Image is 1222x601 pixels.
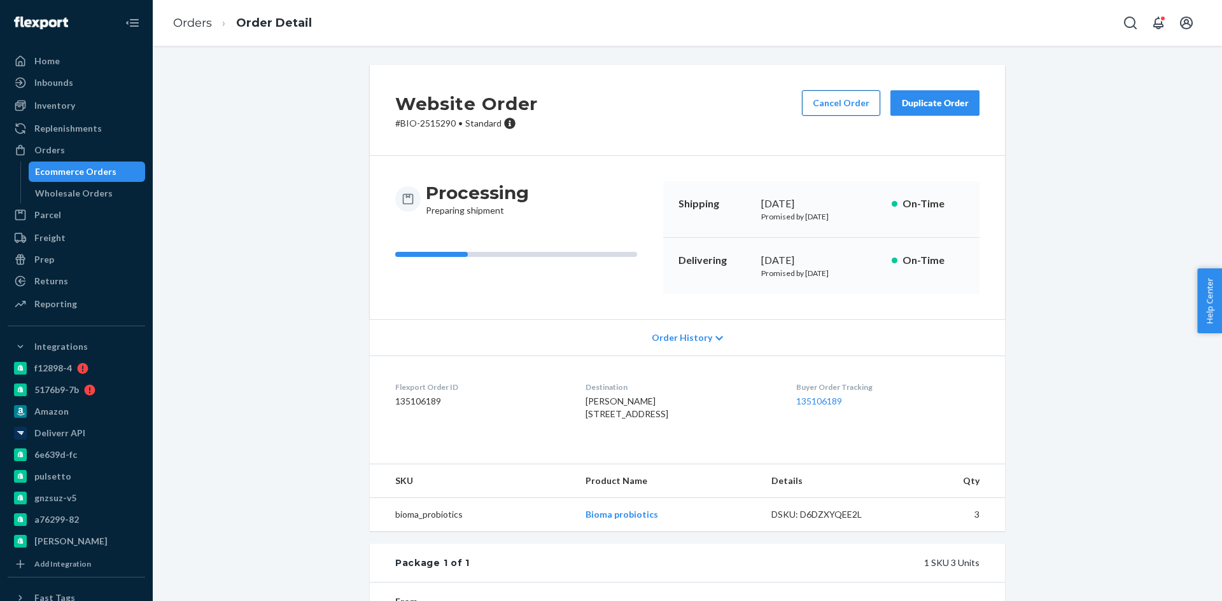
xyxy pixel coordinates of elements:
a: Inventory [8,95,145,116]
dd: 135106189 [395,395,565,408]
div: Wholesale Orders [35,187,113,200]
a: 135106189 [796,396,842,406]
div: Add Integration [34,558,91,569]
a: a76299-82 [8,509,145,530]
div: Inventory [34,99,75,112]
dt: Destination [586,382,775,392]
div: Replenishments [34,122,102,135]
div: Deliverr API [34,427,85,439]
th: Product Name [575,464,761,498]
div: [PERSON_NAME] [34,535,108,548]
div: Home [34,55,60,67]
a: pulsetto [8,466,145,487]
a: 6e639d-fc [8,445,145,465]
p: On-Time [902,197,964,211]
h2: Website Order [395,90,538,117]
div: 6e639d-fc [34,448,77,461]
div: DSKU: D6DZXYQEE2L [771,508,891,521]
div: a76299-82 [34,513,79,526]
a: Bioma probiotics [586,509,658,520]
a: Amazon [8,401,145,422]
a: gnzsuz-v5 [8,488,145,508]
p: # BIO-2515290 [395,117,538,130]
span: [PERSON_NAME] [STREET_ADDRESS] [586,396,668,419]
div: Duplicate Order [901,97,969,109]
a: Inbounds [8,73,145,93]
div: f12898-4 [34,362,72,375]
p: Shipping [678,197,751,211]
div: Package 1 of 1 [395,556,470,569]
button: Close Navigation [120,10,145,36]
td: bioma_probiotics [370,498,575,532]
a: Reporting [8,294,145,314]
p: Delivering [678,253,751,268]
a: Replenishments [8,118,145,139]
div: Freight [34,231,66,244]
div: Inbounds [34,76,73,89]
button: Cancel Order [802,90,880,116]
p: On-Time [902,253,964,268]
a: Home [8,51,145,71]
div: Orders [34,144,65,156]
p: Promised by [DATE] [761,268,881,279]
a: Order Detail [236,16,312,30]
th: Details [761,464,901,498]
div: 5176b9-7b [34,383,79,396]
img: Flexport logo [14,17,68,29]
span: • [458,118,463,128]
a: Returns [8,271,145,291]
div: pulsetto [34,470,71,483]
h3: Processing [426,181,529,204]
ol: breadcrumbs [163,4,322,42]
a: 5176b9-7b [8,380,145,400]
a: Ecommerce Orders [29,162,146,182]
th: Qty [901,464,1005,498]
td: 3 [901,498,1005,532]
a: Wholesale Orders [29,183,146,204]
a: Add Integration [8,556,145,572]
a: Deliverr API [8,423,145,443]
th: SKU [370,464,575,498]
dt: Flexport Order ID [395,382,565,392]
button: Open Search Box [1118,10,1143,36]
span: Order History [652,331,712,344]
div: Parcel [34,209,61,221]
div: gnzsuz-v5 [34,492,76,504]
a: Orders [173,16,212,30]
a: Parcel [8,205,145,225]
p: Promised by [DATE] [761,211,881,222]
div: 1 SKU 3 Units [470,556,980,569]
div: [DATE] [761,197,881,211]
div: Returns [34,275,68,287]
div: Integrations [34,340,88,353]
button: Integrations [8,336,145,357]
a: f12898-4 [8,358,145,378]
a: Freight [8,228,145,248]
span: Standard [465,118,502,128]
button: Open notifications [1146,10,1171,36]
button: Help Center [1197,268,1222,333]
div: Amazon [34,405,69,418]
button: Open account menu [1174,10,1199,36]
dt: Buyer Order Tracking [796,382,980,392]
div: Preparing shipment [426,181,529,217]
div: Reporting [34,298,77,310]
div: Ecommerce Orders [35,165,116,178]
div: Prep [34,253,54,266]
div: [DATE] [761,253,881,268]
a: Prep [8,249,145,270]
a: Orders [8,140,145,160]
a: [PERSON_NAME] [8,531,145,551]
button: Duplicate Order [890,90,980,116]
